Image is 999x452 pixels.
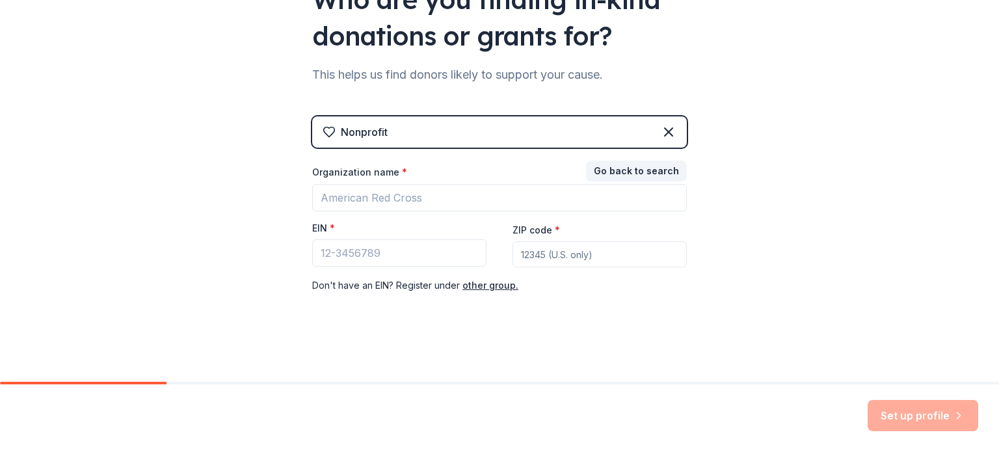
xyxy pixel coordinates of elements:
label: Organization name [312,166,407,179]
input: American Red Cross [312,184,687,211]
input: 12-3456789 [312,239,486,267]
div: Nonprofit [341,124,388,140]
button: Go back to search [586,161,687,181]
label: ZIP code [513,224,560,237]
div: Don ' t have an EIN? Register under [312,278,687,293]
label: EIN [312,222,335,235]
input: 12345 (U.S. only) [513,241,687,267]
button: other group. [462,278,518,293]
div: This helps us find donors likely to support your cause. [312,64,687,85]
